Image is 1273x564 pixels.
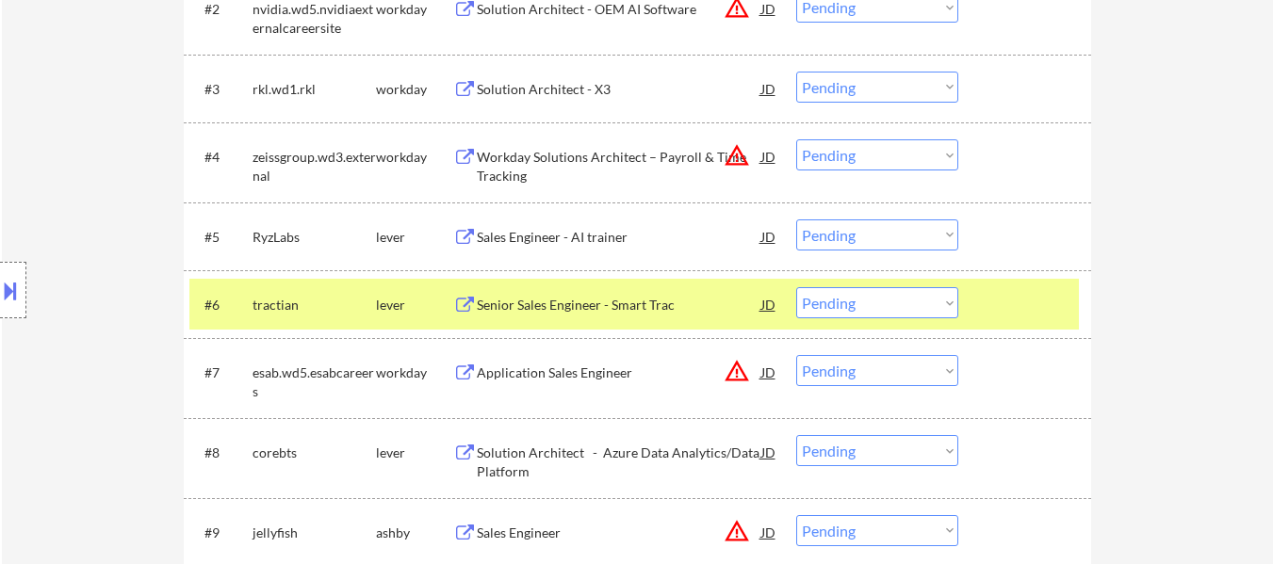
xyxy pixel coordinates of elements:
div: JD [759,515,778,549]
div: JD [759,219,778,253]
button: warning_amber [724,142,750,169]
div: rkl.wd1.rkl [253,80,376,99]
div: #9 [204,524,237,542]
button: warning_amber [724,358,750,384]
button: warning_amber [724,518,750,544]
div: Solution Architect - X3 [477,80,761,99]
div: JD [759,355,778,389]
div: JD [759,72,778,105]
div: workday [376,148,453,167]
div: Sales Engineer - AI trainer [477,228,761,247]
div: JD [759,287,778,321]
div: lever [376,443,453,462]
div: Senior Sales Engineer - Smart Trac [477,296,761,314]
div: Application Sales Engineer [477,363,761,382]
div: workday [376,363,453,382]
div: workday [376,80,453,99]
div: lever [376,228,453,247]
div: JD [759,435,778,469]
div: jellyfish [253,524,376,542]
div: Solution Architect - Azure Data Analytics/Data Platform [477,443,761,480]
div: Workday Solutions Architect – Payroll & Time Tracking [477,148,761,185]
div: ashby [376,524,453,542]
div: lever [376,296,453,314]
div: Sales Engineer [477,524,761,542]
div: JD [759,139,778,173]
div: #3 [204,80,237,99]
